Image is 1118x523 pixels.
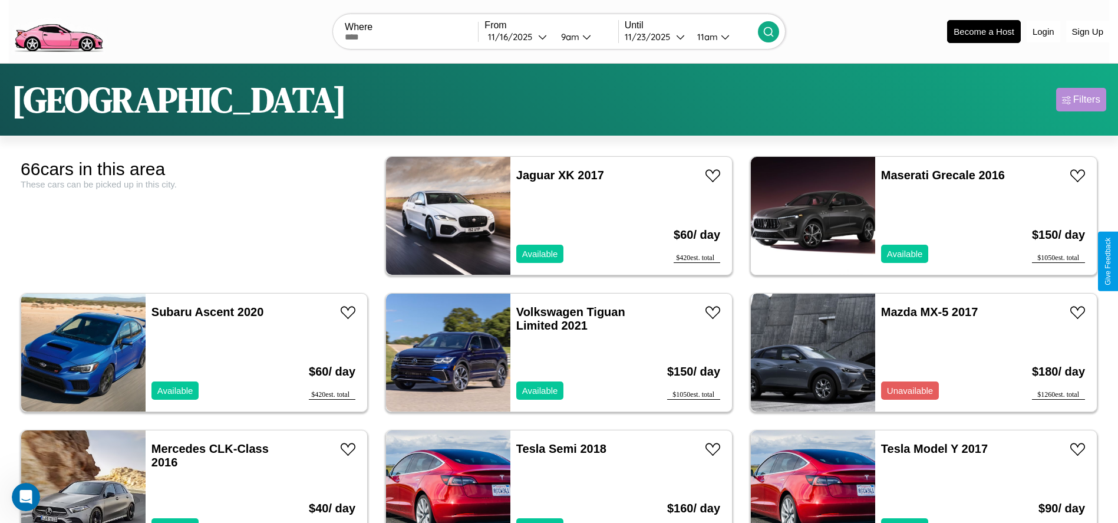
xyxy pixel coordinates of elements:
a: Jaguar XK 2017 [516,169,604,182]
label: From [484,20,618,31]
button: Sign Up [1066,21,1109,42]
div: 11 / 23 / 2025 [625,31,676,42]
a: Maserati Grecale 2016 [881,169,1005,182]
h3: $ 150 / day [1032,216,1085,254]
p: Unavailable [887,383,933,399]
p: Available [157,383,193,399]
iframe: Intercom live chat [12,483,40,511]
div: 66 cars in this area [21,159,368,179]
div: Filters [1073,94,1100,106]
button: 11/16/2025 [484,31,551,43]
div: $ 1050 est. total [667,390,720,400]
h1: [GEOGRAPHIC_DATA] [12,75,347,124]
a: Tesla Semi 2018 [516,442,606,455]
a: Mazda MX-5 2017 [881,305,978,318]
button: Login [1027,21,1060,42]
label: Where [345,22,478,32]
a: Mercedes CLK-Class 2016 [151,442,269,469]
button: Become a Host [947,20,1021,43]
div: $ 1260 est. total [1032,390,1085,400]
h3: $ 180 / day [1032,353,1085,390]
div: $ 420 est. total [674,254,720,263]
div: $ 420 est. total [309,390,355,400]
a: Tesla Model Y 2017 [881,442,988,455]
a: Volkswagen Tiguan Limited 2021 [516,305,625,332]
div: $ 1050 est. total [1032,254,1085,263]
h3: $ 60 / day [309,353,355,390]
div: 11 / 16 / 2025 [488,31,538,42]
h3: $ 60 / day [674,216,720,254]
p: Available [522,383,558,399]
button: Filters [1056,88,1106,111]
p: Available [522,246,558,262]
div: These cars can be picked up in this city. [21,179,368,189]
div: Give Feedback [1104,238,1112,285]
div: 11am [691,31,721,42]
a: Subaru Ascent 2020 [151,305,264,318]
button: 9am [552,31,618,43]
h3: $ 150 / day [667,353,720,390]
button: 11am [688,31,758,43]
div: 9am [555,31,582,42]
label: Until [625,20,758,31]
img: logo [9,6,108,55]
p: Available [887,246,923,262]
